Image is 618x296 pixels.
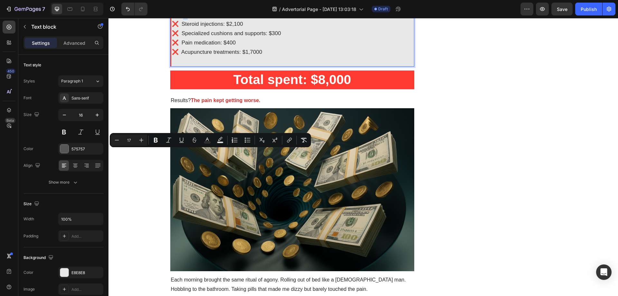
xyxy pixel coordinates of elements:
div: 450 [6,69,15,74]
span: Draft [378,6,388,12]
div: Publish [581,6,597,13]
div: Background [23,253,55,262]
span: Advertorial Page - [DATE] 13:03:18 [282,6,356,13]
div: Font [23,95,32,101]
div: Add... [71,287,102,292]
div: Color [23,146,33,152]
div: Align [23,161,42,170]
div: Open Intercom Messenger [596,264,612,280]
span: / [279,6,281,13]
p: Each morning brought the same ritual of agony. Rolling out of bed like a [DEMOGRAPHIC_DATA] man. ... [62,257,305,276]
div: 575757 [71,146,102,152]
button: Save [551,3,573,15]
div: E8E8E8 [71,270,102,276]
div: Undo/Redo [121,3,147,15]
button: Show more [23,177,103,188]
div: Width [23,216,34,222]
button: Publish [575,3,602,15]
p: Results? [62,78,305,87]
span: ❌ Pain medication: $400 [63,22,127,28]
span: ❌ Acupuncture treatments: $1,7000 [63,31,154,37]
div: Size [23,200,41,208]
div: Styles [23,78,35,84]
div: Padding [23,233,38,239]
button: 7 [3,3,48,15]
strong: Total spent: $8,000 [125,54,243,69]
button: Paragraph 1 [58,75,103,87]
div: Size [23,110,41,119]
div: Editor contextual toolbar [110,133,311,147]
div: Show more [49,179,79,186]
div: Text style [23,62,41,68]
div: Sans-serif [71,95,102,101]
div: Add... [71,234,102,239]
p: Advanced [63,40,85,46]
div: Beta [5,118,15,123]
span: ❌ Steroid injections: $2,100 [63,3,135,9]
img: Alt Image [62,90,306,253]
p: [PERSON_NAME] watched me disappear into myself. I stopped playing with my kids. Stopped going to ... [62,276,305,295]
p: Settings [32,40,50,46]
span: ❌ Specialized cushions and supports: $300 [63,12,173,18]
span: Paragraph 1 [61,78,83,84]
strong: The pain kept getting worse. [82,80,152,85]
input: Auto [59,213,103,225]
span: Save [557,6,567,12]
p: Text block [31,23,86,31]
iframe: Design area [108,18,618,296]
p: 7 [42,5,45,13]
div: Color [23,270,33,275]
div: Image [23,286,35,292]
